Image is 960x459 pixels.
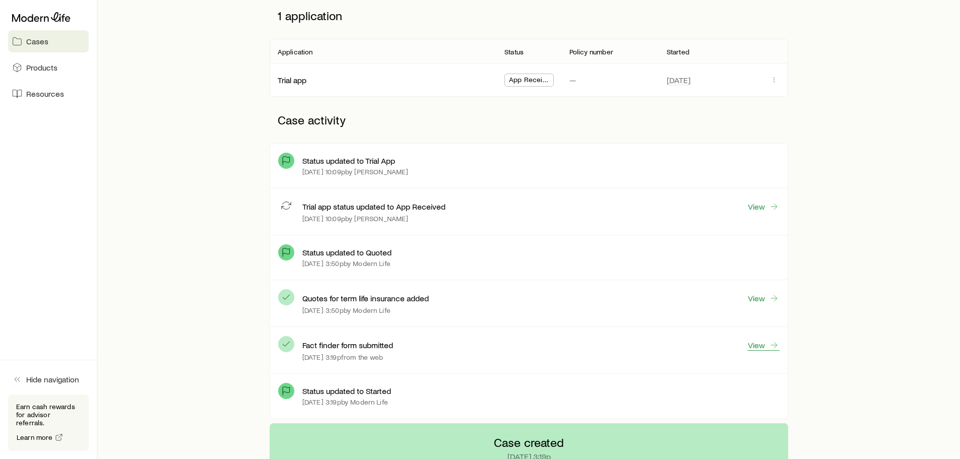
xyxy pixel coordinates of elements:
[302,398,388,406] p: [DATE] 3:19p by Modern Life
[278,75,306,85] a: Trial app
[667,48,689,56] p: Started
[302,247,392,257] p: Status updated to Quoted
[302,340,393,350] p: Fact finder form submitted
[8,56,89,79] a: Products
[26,89,64,99] span: Resources
[302,306,391,314] p: [DATE] 3:50p by Modern Life
[494,435,564,449] p: Case created
[509,76,549,86] span: App Received
[569,48,613,56] p: Policy number
[16,403,81,427] p: Earn cash rewards for advisor referrals.
[8,30,89,52] a: Cases
[8,83,89,105] a: Resources
[8,395,89,451] div: Earn cash rewards for advisor referrals.Learn more
[302,168,409,176] p: [DATE] 10:09p by [PERSON_NAME]
[747,201,780,212] a: View
[302,202,445,212] p: Trial app status updated to App Received
[278,75,306,86] div: Trial app
[569,75,576,85] p: —
[270,105,788,135] p: Case activity
[17,434,53,441] span: Learn more
[302,215,409,223] p: [DATE] 10:09p by [PERSON_NAME]
[26,374,79,384] span: Hide navigation
[302,353,383,361] p: [DATE] 3:19p from the web
[667,75,690,85] span: [DATE]
[278,48,313,56] p: Application
[302,259,391,268] p: [DATE] 3:50p by Modern Life
[747,340,780,351] a: View
[747,293,780,304] a: View
[302,386,391,396] p: Status updated to Started
[26,62,57,73] span: Products
[504,48,524,56] p: Status
[26,36,48,46] span: Cases
[302,293,429,303] p: Quotes for term life insurance added
[8,368,89,390] button: Hide navigation
[302,156,395,166] p: Status updated to Trial App
[270,1,788,31] p: 1 application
